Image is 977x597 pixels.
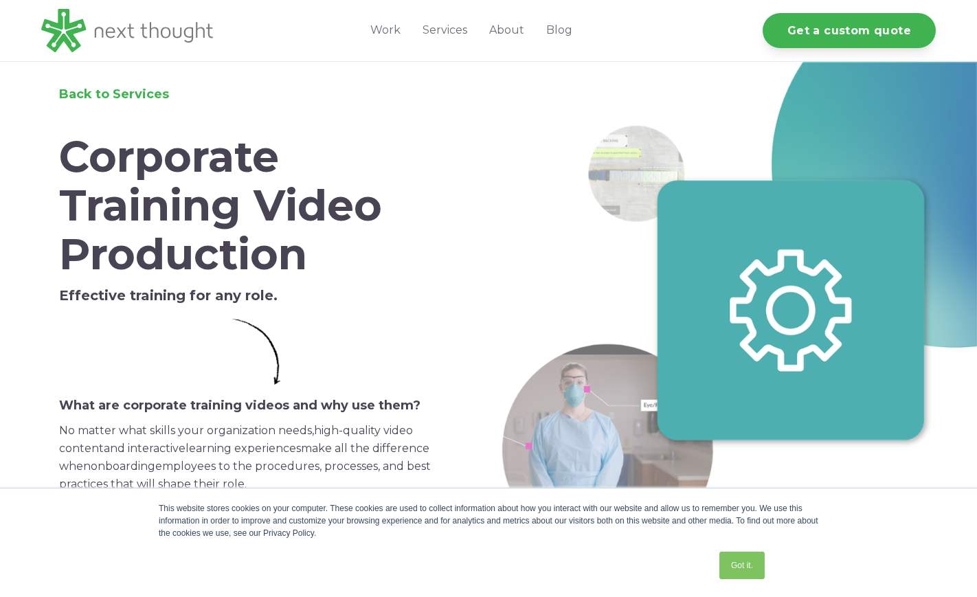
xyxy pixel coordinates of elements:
[186,442,301,455] span: learning experiences
[91,460,155,473] span: onboarding
[59,398,453,414] h6: What are corporate training videos and why use them?
[500,125,935,557] img: CorporateTraining-Header
[59,422,453,493] p: No matter what skills your organization needs, and interactive make all the difference when emplo...
[59,287,453,304] h5: Effective training for any role.
[59,87,169,102] a: Back to Services
[59,133,453,280] h1: Corporate Training Video Production
[232,319,280,385] img: Simple Arrow
[41,9,213,52] img: LG - NextThought Logo
[159,502,818,539] div: This website stores cookies on your computer. These cookies are used to collect information about...
[314,424,381,437] span: high-quality
[763,13,936,48] a: Get a custom quote
[719,552,765,579] a: Got it.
